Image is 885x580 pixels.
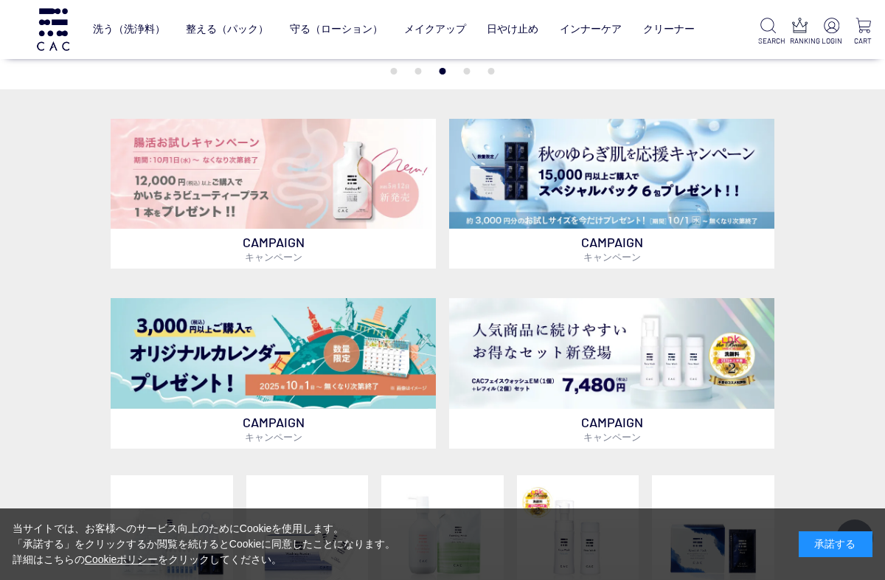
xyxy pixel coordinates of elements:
div: 当サイトでは、お客様へのサービス向上のためにCookieを使用します。 「承諾する」をクリックするか閲覧を続けるとCookieに同意したことになります。 詳細はこちらの をクリックしてください。 [13,521,396,567]
img: 腸活お試しキャンペーン [111,119,436,229]
p: CAMPAIGN [449,229,774,269]
a: カレンダープレゼント カレンダープレゼント CAMPAIGNキャンペーン [111,298,436,449]
p: RANKING [790,35,810,46]
p: SEARCH [758,35,778,46]
img: カレンダープレゼント [111,298,436,409]
span: キャンペーン [583,431,641,443]
img: logo [35,8,72,50]
a: 日やけ止め [487,12,538,46]
a: CART [853,18,873,46]
a: メイクアップ [404,12,466,46]
p: CAMPAIGN [111,409,436,449]
p: CAMPAIGN [111,229,436,269]
a: LOGIN [822,18,841,46]
a: SEARCH [758,18,778,46]
a: Cookieポリシー [85,553,159,565]
a: 腸活お試しキャンペーン 腸活お試しキャンペーン CAMPAIGNキャンペーン [111,119,436,269]
span: キャンペーン [245,431,302,443]
a: 洗う（洗浄料） [93,12,165,46]
img: スペシャルパックお試しプレゼント [449,119,774,229]
a: 整える（パック） [186,12,268,46]
a: スペシャルパックお試しプレゼント スペシャルパックお試しプレゼント CAMPAIGNキャンペーン [449,119,774,269]
a: インナーケア [560,12,622,46]
a: RANKING [790,18,810,46]
p: CART [853,35,873,46]
span: キャンペーン [245,251,302,263]
span: キャンペーン [583,251,641,263]
a: 守る（ローション） [290,12,383,46]
p: CAMPAIGN [449,409,774,449]
p: LOGIN [822,35,841,46]
a: クリーナー [643,12,695,46]
img: フェイスウォッシュ＋レフィル2個セット [449,298,774,409]
a: フェイスウォッシュ＋レフィル2個セット フェイスウォッシュ＋レフィル2個セット CAMPAIGNキャンペーン [449,298,774,449]
div: 承諾する [799,531,872,557]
